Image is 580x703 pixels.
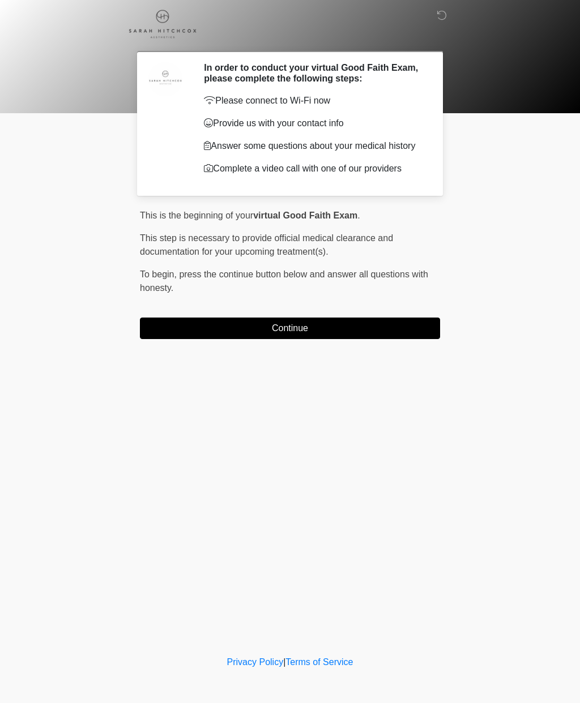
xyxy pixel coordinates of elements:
p: Provide us with your contact info [204,117,423,130]
a: Privacy Policy [227,657,284,667]
p: Answer some questions about your medical history [204,139,423,153]
a: Terms of Service [285,657,353,667]
span: This is the beginning of your [140,211,253,220]
span: This step is necessary to provide official medical clearance and documentation for your upcoming ... [140,233,393,256]
p: Please connect to Wi-Fi now [204,94,423,108]
span: To begin, [140,269,179,279]
p: Complete a video call with one of our providers [204,162,423,175]
button: Continue [140,318,440,339]
span: press the continue button below and answer all questions with honesty. [140,269,428,293]
img: Agent Avatar [148,62,182,96]
span: . [357,211,360,220]
strong: virtual Good Faith Exam [253,211,357,220]
a: | [283,657,285,667]
h2: In order to conduct your virtual Good Faith Exam, please complete the following steps: [204,62,423,84]
img: Sarah Hitchcox Aesthetics Logo [129,8,197,38]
